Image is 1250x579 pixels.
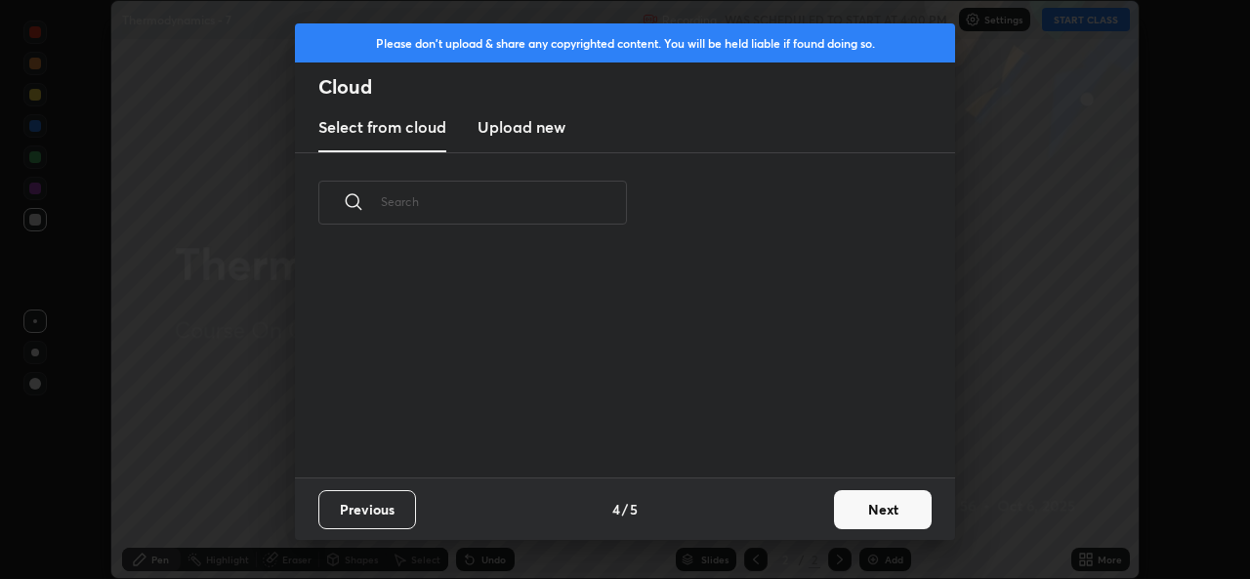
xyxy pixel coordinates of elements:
div: Please don't upload & share any copyrighted content. You will be held liable if found doing so. [295,23,955,62]
h4: 4 [612,499,620,519]
h2: Cloud [318,74,955,100]
h4: / [622,499,628,519]
input: Search [381,160,627,243]
button: Previous [318,490,416,529]
button: Next [834,490,932,529]
h3: Select from cloud [318,115,446,139]
h3: Upload new [478,115,565,139]
h4: 5 [630,499,638,519]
